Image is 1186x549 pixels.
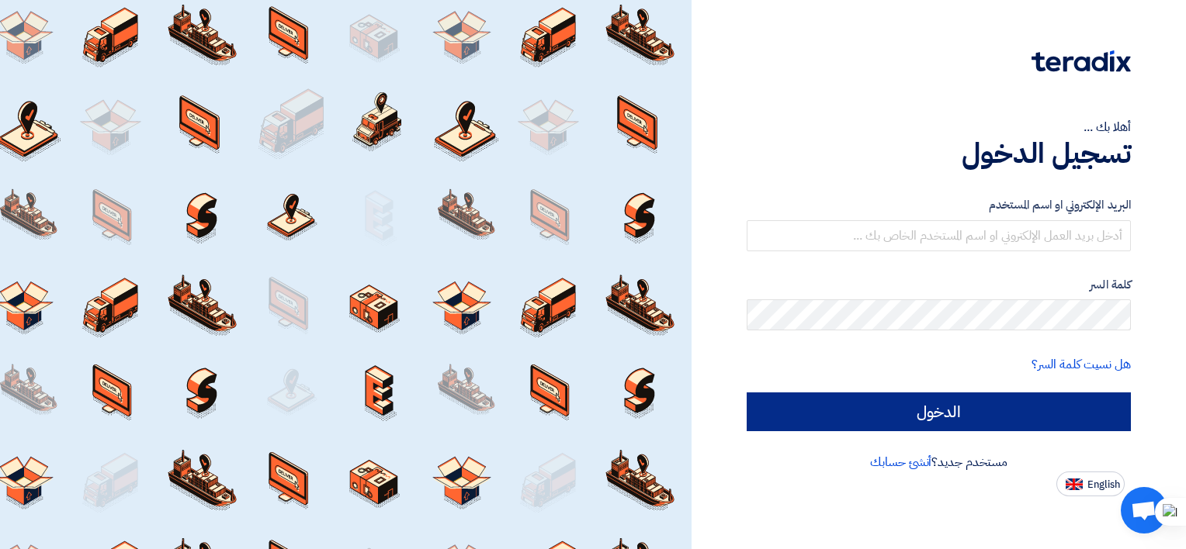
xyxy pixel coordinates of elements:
img: Teradix logo [1032,50,1131,72]
h1: تسجيل الدخول [747,136,1131,171]
button: English [1056,471,1125,496]
a: أنشئ حسابك [870,453,931,471]
a: هل نسيت كلمة السر؟ [1032,355,1131,374]
div: Open chat [1121,487,1167,533]
div: أهلا بك ... [747,118,1131,136]
div: مستخدم جديد؟ [747,453,1131,471]
span: English [1087,479,1120,490]
img: en-US.png [1066,478,1083,490]
label: كلمة السر [747,276,1131,294]
input: الدخول [747,392,1131,431]
input: أدخل بريد العمل الإلكتروني او اسم المستخدم الخاص بك ... [747,220,1131,251]
label: البريد الإلكتروني او اسم المستخدم [747,196,1131,214]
